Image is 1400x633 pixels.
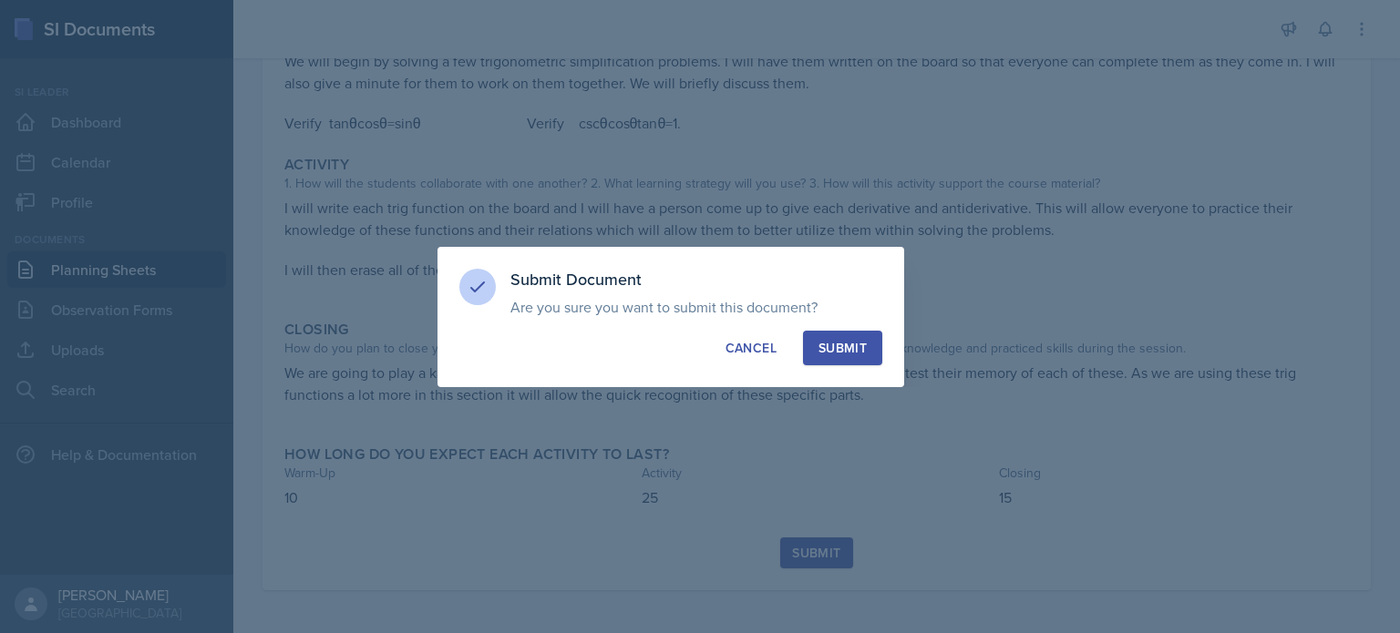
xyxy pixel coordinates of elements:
div: Cancel [726,339,777,357]
button: Cancel [710,331,792,365]
p: Are you sure you want to submit this document? [510,298,882,316]
h3: Submit Document [510,269,882,291]
button: Submit [803,331,882,365]
div: Submit [818,339,867,357]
